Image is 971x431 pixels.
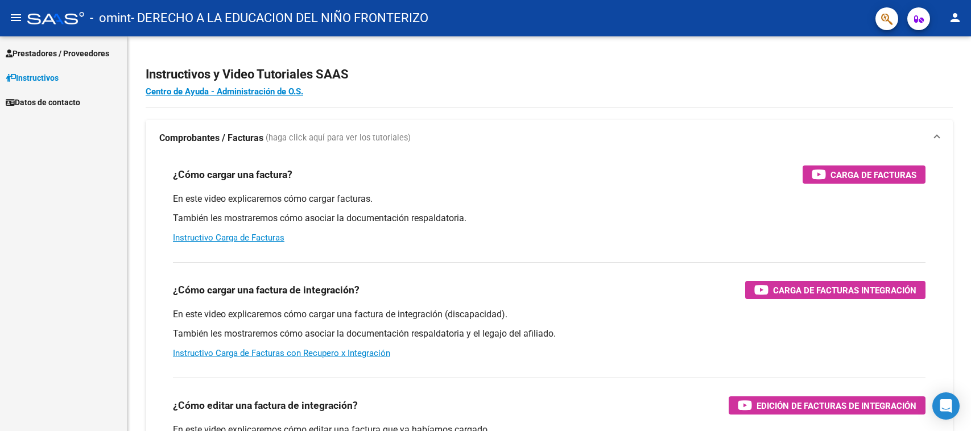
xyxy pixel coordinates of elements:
[173,167,292,183] h3: ¿Cómo cargar una factura?
[6,96,80,109] span: Datos de contacto
[173,308,925,321] p: En este video explicaremos cómo cargar una factura de integración (discapacidad).
[146,120,953,156] mat-expansion-panel-header: Comprobantes / Facturas (haga click aquí para ver los tutoriales)
[146,64,953,85] h2: Instructivos y Video Tutoriales SAAS
[173,397,358,413] h3: ¿Cómo editar una factura de integración?
[131,6,428,31] span: - DERECHO A LA EDUCACION DEL NIÑO FRONTERIZO
[803,165,925,184] button: Carga de Facturas
[757,399,916,413] span: Edición de Facturas de integración
[173,212,925,225] p: También les mostraremos cómo asociar la documentación respaldatoria.
[745,281,925,299] button: Carga de Facturas Integración
[146,86,303,97] a: Centro de Ayuda - Administración de O.S.
[173,282,360,298] h3: ¿Cómo cargar una factura de integración?
[932,392,960,420] div: Open Intercom Messenger
[6,47,109,60] span: Prestadores / Proveedores
[729,396,925,415] button: Edición de Facturas de integración
[773,283,916,297] span: Carga de Facturas Integración
[173,233,284,243] a: Instructivo Carga de Facturas
[173,193,925,205] p: En este video explicaremos cómo cargar facturas.
[173,348,390,358] a: Instructivo Carga de Facturas con Recupero x Integración
[9,11,23,24] mat-icon: menu
[6,72,59,84] span: Instructivos
[173,328,925,340] p: También les mostraremos cómo asociar la documentación respaldatoria y el legajo del afiliado.
[948,11,962,24] mat-icon: person
[830,168,916,182] span: Carga de Facturas
[266,132,411,144] span: (haga click aquí para ver los tutoriales)
[90,6,131,31] span: - omint
[159,132,263,144] strong: Comprobantes / Facturas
